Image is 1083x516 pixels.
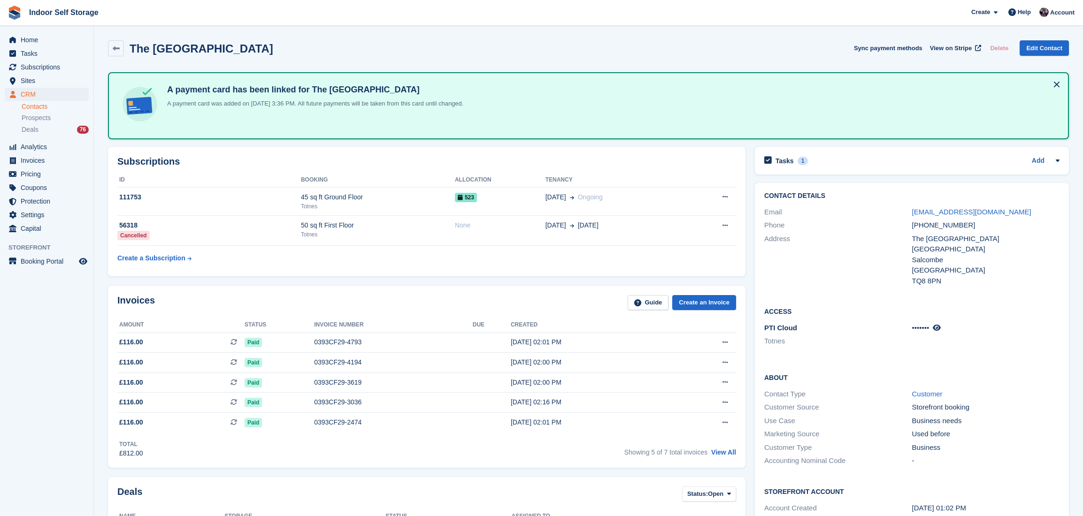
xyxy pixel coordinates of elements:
div: Create a Subscription [117,253,185,263]
span: [DATE] [578,220,599,230]
div: Totnes [301,230,455,239]
a: menu [5,61,89,74]
a: Customer [912,390,943,398]
div: [DATE] 02:00 PM [511,357,673,367]
a: menu [5,222,89,235]
span: Paid [245,398,262,407]
div: - [912,455,1060,466]
div: Account Created [764,503,912,514]
span: Paid [245,418,262,427]
a: Add [1032,156,1045,167]
div: Contact Type [764,389,912,400]
th: Created [511,318,673,333]
a: menu [5,88,89,101]
h2: Tasks [776,157,794,165]
div: [GEOGRAPHIC_DATA] [912,265,1060,276]
span: Sites [21,74,77,87]
h2: The [GEOGRAPHIC_DATA] [130,42,273,55]
a: View All [711,448,736,456]
span: Home [21,33,77,46]
div: 45 sq ft Ground Floor [301,192,455,202]
div: 0393CF29-2474 [314,417,473,427]
a: Create a Subscription [117,250,192,267]
a: [EMAIL_ADDRESS][DOMAIN_NAME] [912,208,1031,216]
a: Edit Contact [1020,40,1069,56]
p: A payment card was added on [DATE] 3:36 PM. All future payments will be taken from this card unti... [163,99,463,108]
div: Phone [764,220,912,231]
span: £116.00 [119,397,143,407]
div: Customer Source [764,402,912,413]
span: £116.00 [119,378,143,387]
a: menu [5,255,89,268]
a: menu [5,167,89,181]
a: menu [5,140,89,153]
span: Ongoing [578,193,603,201]
li: Totnes [764,336,912,347]
span: £116.00 [119,417,143,427]
div: Use Case [764,416,912,426]
span: Analytics [21,140,77,153]
span: PTI Cloud [764,324,797,332]
span: [DATE] [545,220,566,230]
span: Create [971,8,990,17]
div: £812.00 [119,448,143,458]
th: Amount [117,318,245,333]
span: Open [708,489,723,499]
div: Address [764,234,912,287]
div: Used before [912,429,1060,440]
th: ID [117,173,301,188]
div: [DATE] 02:00 PM [511,378,673,387]
a: menu [5,154,89,167]
div: The [GEOGRAPHIC_DATA] [912,234,1060,244]
img: stora-icon-8386f47178a22dfd0bd8f6a31ec36ba5ce8667c1dd55bd0f319d3a0aa187defe.svg [8,6,22,20]
div: 76 [77,126,89,134]
span: Showing 5 of 7 total invoices [624,448,707,456]
div: [DATE] 02:01 PM [511,417,673,427]
a: Preview store [77,256,89,267]
div: Totnes [301,202,455,211]
div: 1 [798,157,808,165]
span: Storefront [8,243,93,252]
div: Cancelled [117,231,150,240]
a: menu [5,47,89,60]
a: Create an Invoice [672,295,736,311]
a: menu [5,74,89,87]
a: Indoor Self Storage [25,5,102,20]
h4: A payment card has been linked for The [GEOGRAPHIC_DATA] [163,84,463,95]
span: Booking Portal [21,255,77,268]
span: Status: [687,489,708,499]
th: Allocation [455,173,545,188]
h2: Invoices [117,295,155,311]
span: Paid [245,378,262,387]
th: Invoice number [314,318,473,333]
div: Business [912,442,1060,453]
span: Subscriptions [21,61,77,74]
a: Prospects [22,113,89,123]
span: ••••••• [912,324,929,332]
div: None [455,220,545,230]
h2: Subscriptions [117,156,736,167]
span: Protection [21,195,77,208]
span: CRM [21,88,77,101]
h2: Contact Details [764,192,1060,200]
span: Paid [245,338,262,347]
a: Contacts [22,102,89,111]
div: 56318 [117,220,301,230]
span: [DATE] [545,192,566,202]
div: [PHONE_NUMBER] [912,220,1060,231]
div: Customer Type [764,442,912,453]
div: Salcombe [912,255,1060,266]
span: £116.00 [119,357,143,367]
span: Settings [21,208,77,221]
a: Guide [628,295,669,311]
button: Sync payment methods [854,40,922,56]
span: Prospects [22,114,51,122]
a: menu [5,181,89,194]
h2: Access [764,306,1060,316]
th: Tenancy [545,173,687,188]
div: 111753 [117,192,301,202]
span: Help [1018,8,1031,17]
span: Invoices [21,154,77,167]
h2: About [764,372,1060,382]
div: 0393CF29-3036 [314,397,473,407]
